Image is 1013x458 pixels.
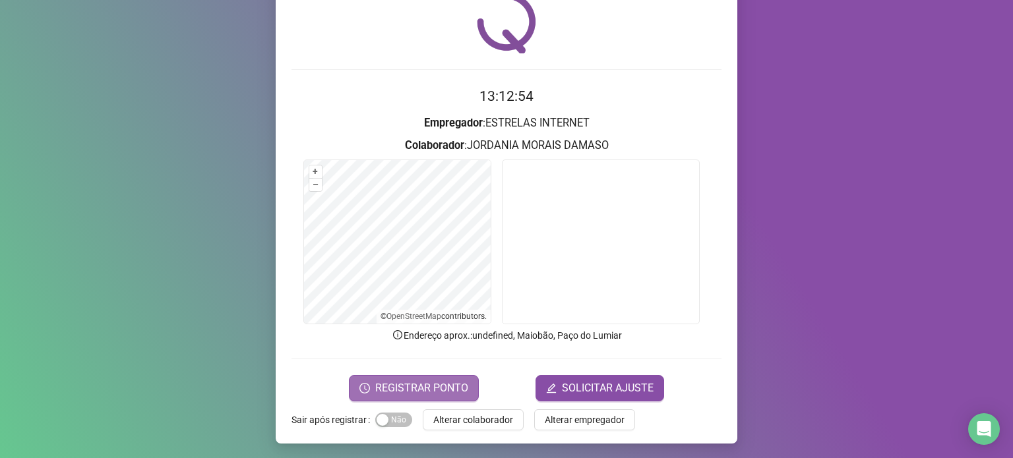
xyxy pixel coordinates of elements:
span: clock-circle [359,383,370,393]
div: Open Intercom Messenger [968,413,1000,445]
h3: : JORDANIA MORAIS DAMASO [292,137,721,154]
span: Alterar colaborador [433,413,513,427]
button: Alterar colaborador [423,409,524,430]
button: + [309,165,322,178]
a: OpenStreetMap [386,312,441,321]
h3: : ESTRELAS INTERNET [292,115,721,132]
strong: Colaborador [405,139,464,152]
button: REGISTRAR PONTO [349,375,479,401]
p: Endereço aprox. : undefined, Maiobão, Paço do Lumiar [292,328,721,343]
button: editSOLICITAR AJUSTE [536,375,664,401]
li: © contributors. [381,312,487,321]
button: – [309,179,322,191]
span: SOLICITAR AJUSTE [562,380,654,396]
label: Sair após registrar [292,409,375,430]
span: Alterar empregador [545,413,625,427]
time: 13:12:54 [479,88,534,104]
button: Alterar empregador [534,409,635,430]
span: edit [546,383,557,393]
strong: Empregador [424,117,483,129]
span: REGISTRAR PONTO [375,380,468,396]
span: info-circle [392,329,404,341]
